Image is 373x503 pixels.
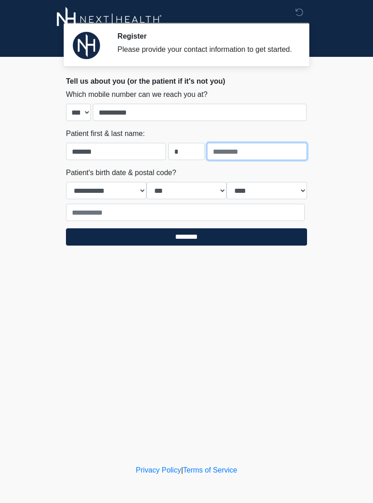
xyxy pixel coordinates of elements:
h2: Tell us about you (or the patient if it's not you) [66,77,307,86]
a: | [181,466,183,474]
div: Please provide your contact information to get started. [117,44,293,55]
label: Patient first & last name: [66,128,145,139]
label: Patient's birth date & postal code? [66,167,176,178]
img: Next-Health Logo [57,7,162,32]
a: Privacy Policy [136,466,181,474]
label: Which mobile number can we reach you at? [66,89,207,100]
img: Agent Avatar [73,32,100,59]
a: Terms of Service [183,466,237,474]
